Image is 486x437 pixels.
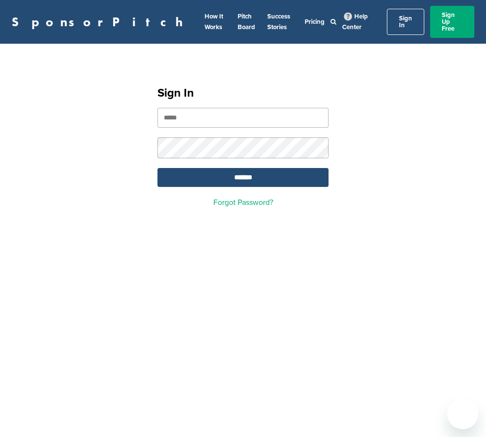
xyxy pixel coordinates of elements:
a: Forgot Password? [213,198,273,207]
a: Help Center [342,11,368,33]
iframe: Button to launch messaging window [447,398,478,429]
a: How It Works [205,13,223,31]
a: Sign Up Free [430,6,474,38]
a: Success Stories [267,13,290,31]
h1: Sign In [157,84,329,102]
a: Sign In [387,9,424,35]
a: SponsorPitch [12,16,189,28]
a: Pitch Board [238,13,255,31]
a: Pricing [305,18,325,26]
